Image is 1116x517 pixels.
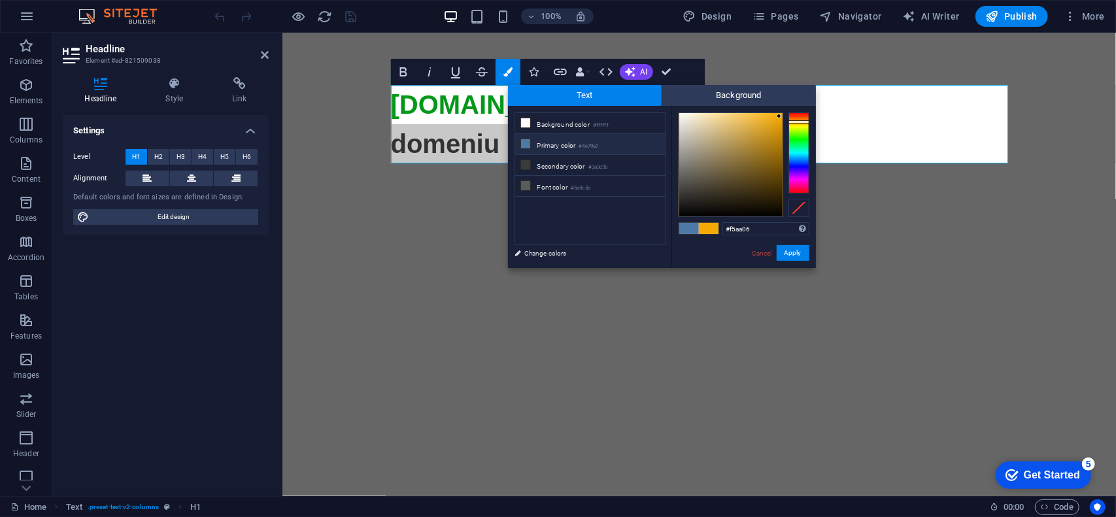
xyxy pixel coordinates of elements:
button: reload [317,8,333,24]
li: Background color [515,113,666,134]
button: Bold (Ctrl+B) [391,59,416,85]
small: #ffffff [593,121,609,130]
span: More [1064,10,1105,23]
span: AI [641,68,648,76]
li: Primary color [515,134,666,155]
img: Editor Logo [75,8,173,24]
h4: Headline [63,77,144,105]
i: Reload page [318,9,333,24]
span: H6 [243,149,251,165]
button: More [1058,6,1110,27]
a: Cancel [751,248,773,258]
div: Default colors and font sizes are defined in Design. [73,192,258,203]
span: [DOMAIN_NAME] [109,58,324,86]
p: Accordion [8,252,44,263]
span: H2 [154,149,163,165]
span: Click to select. Double-click to edit [190,499,201,515]
button: H4 [192,149,214,165]
span: Navigator [820,10,882,23]
span: #4e79a7 [679,223,699,234]
span: H4 [198,149,207,165]
button: AI Writer [898,6,965,27]
a: Click to cancel selection. Double-click to open Pages [10,499,46,515]
span: Edit design [93,209,254,225]
button: Apply [777,245,809,261]
nav: breadcrumb [66,499,201,515]
button: Design [678,6,737,27]
button: Edit design [73,209,258,225]
label: Level [73,149,126,165]
button: Usercentrics [1090,499,1106,515]
p: Columns [10,135,42,145]
div: Design (Ctrl+Alt+Y) [678,6,737,27]
i: On resize automatically adjust zoom level to fit chosen device. [575,10,586,22]
button: Navigator [815,6,887,27]
p: Images [13,370,40,380]
h4: Style [144,77,211,105]
li: Secondary color [515,155,666,176]
button: Link [548,59,573,85]
p: Features [10,331,42,341]
p: Content [12,174,41,184]
button: Confirm (Ctrl+⏎) [654,59,679,85]
button: Pages [747,6,803,27]
h2: Headline [86,43,269,55]
span: #f5aa06 [699,223,719,234]
h6: Session time [990,499,1024,515]
div: Get Started [39,14,95,26]
button: Data Bindings [574,59,592,85]
div: 5 [97,3,110,16]
span: Code [1041,499,1074,515]
span: Design [683,10,732,23]
button: AI [620,64,653,80]
h6: 100% [541,8,562,24]
button: H1 [126,149,147,165]
span: H1 [132,149,141,165]
span: H3 [177,149,185,165]
span: H5 [220,149,229,165]
button: HTML [594,59,618,85]
p: Header [13,448,39,459]
span: . preset-text-v2-columns [88,499,159,515]
button: Colors [496,59,520,85]
button: Code [1035,499,1079,515]
p: Slider [16,409,37,420]
span: Publish [986,10,1038,23]
span: 00 00 [1004,499,1024,515]
button: H5 [214,149,235,165]
span: domeniu premium [109,97,335,125]
button: 100% [521,8,567,24]
button: Click here to leave preview mode and continue editing [291,8,307,24]
button: Icons [522,59,547,85]
a: Change colors [508,245,660,261]
p: Boxes [16,213,37,224]
span: AI Writer [903,10,960,23]
li: Font color [515,176,666,197]
h4: Link [211,77,269,105]
label: Alignment [73,171,126,186]
button: Publish [975,6,1048,27]
button: Strikethrough [469,59,494,85]
button: H3 [170,149,192,165]
i: This element is a customizable preset [164,503,170,510]
button: Italic (Ctrl+I) [417,59,442,85]
small: #5a5c5b [571,184,590,193]
h3: Element #ed-821509038 [86,55,243,67]
p: Favorites [9,56,42,67]
span: Background [662,85,816,106]
small: #3a3c3b [588,163,608,172]
p: Tables [14,292,38,302]
div: Clear Color Selection [788,199,809,217]
button: H6 [236,149,258,165]
div: Get Started 5 items remaining, 0% complete [10,7,106,34]
span: Click to select. Double-click to edit [66,499,82,515]
small: #4e79a7 [579,142,598,151]
span: Pages [752,10,798,23]
button: H2 [148,149,169,165]
span: Text [508,85,662,106]
p: Elements [10,95,43,106]
h4: Settings [63,115,269,139]
span: : [1013,502,1015,512]
button: Underline (Ctrl+U) [443,59,468,85]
